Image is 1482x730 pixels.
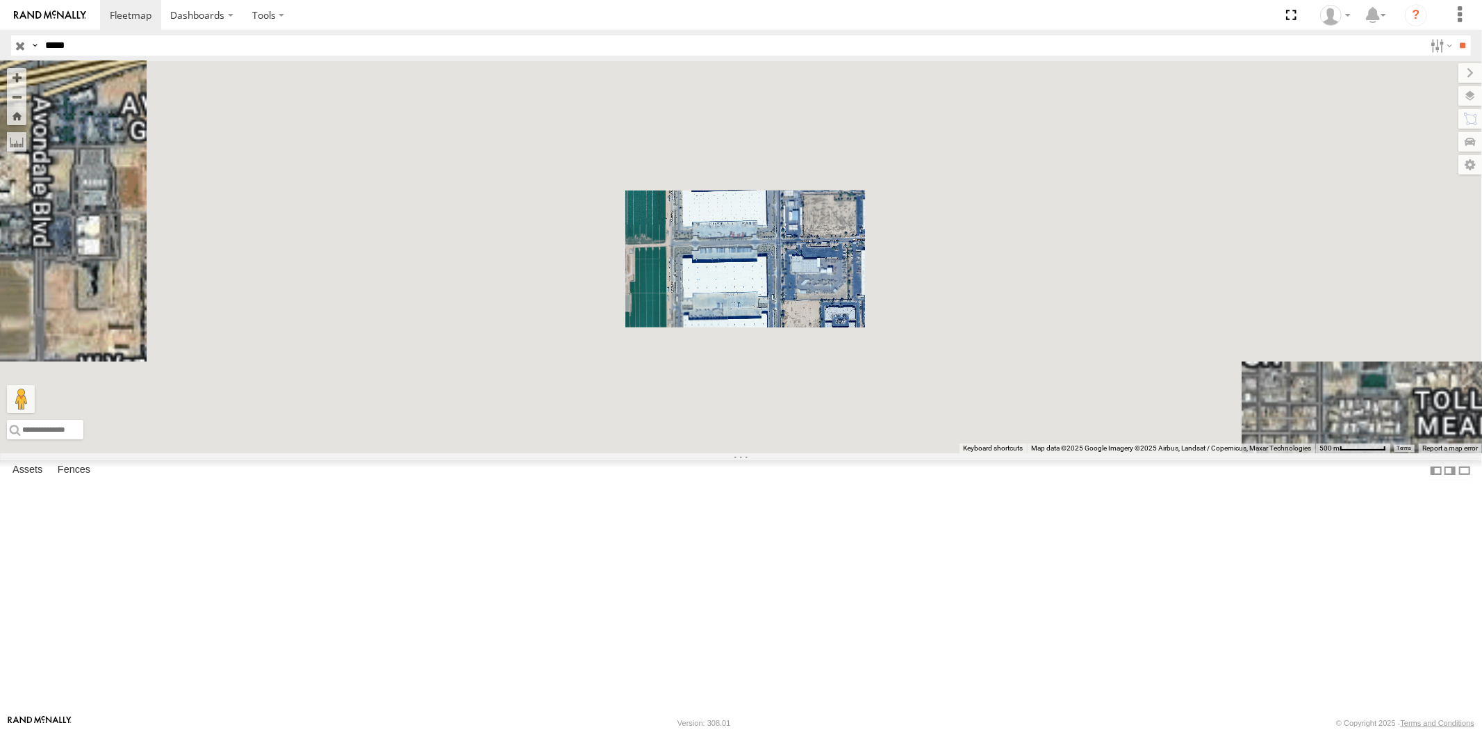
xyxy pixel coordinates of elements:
span: 500 m [1319,444,1340,452]
button: Zoom out [7,87,26,106]
div: Sardor Khadjimedov [1315,5,1356,26]
button: Map Scale: 500 m per 63 pixels [1315,444,1390,453]
div: Version: 308.01 [677,719,730,727]
label: Search Query [29,35,40,56]
a: Report a map error [1422,444,1478,452]
i: ? [1405,4,1427,26]
button: Zoom Home [7,106,26,125]
label: Dock Summary Table to the Right [1443,460,1457,480]
label: Measure [7,132,26,152]
img: rand-logo.svg [14,10,86,20]
a: Terms and Conditions [1401,719,1474,727]
a: Terms (opens in new tab) [1397,446,1412,451]
a: Visit our Website [8,716,72,730]
label: Search Filter Options [1425,35,1455,56]
label: Assets [6,461,49,480]
div: © Copyright 2025 - [1336,719,1474,727]
label: Map Settings [1458,155,1482,175]
button: Drag Pegman onto the map to open Street View [7,385,35,413]
span: Map data ©2025 Google Imagery ©2025 Airbus, Landsat / Copernicus, Maxar Technologies [1031,444,1311,452]
label: Hide Summary Table [1458,460,1472,480]
label: Fences [51,461,97,480]
button: Keyboard shortcuts [963,444,1023,453]
label: Dock Summary Table to the Left [1429,460,1443,480]
button: Zoom in [7,68,26,87]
